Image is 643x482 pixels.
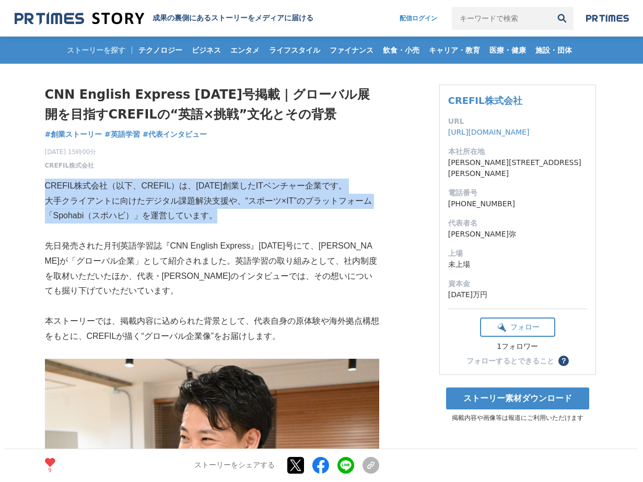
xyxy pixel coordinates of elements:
[45,129,102,140] a: #創業ストーリー
[560,357,567,365] span: ？
[586,14,629,22] img: prtimes
[379,37,424,64] a: 飲食・小売
[45,314,379,344] p: 本ストーリーでは、掲載内容に込められた背景として、代表自身の原体験や海外拠点構想をもとに、CREFILが描く“グローバル企業像”をお届けします。
[265,37,324,64] a: ライフスタイル
[466,357,554,365] div: フォローするとできること
[15,11,313,26] a: 成果の裏側にあるストーリーをメディアに届ける 成果の裏側にあるストーリーをメディアに届ける
[104,129,140,140] a: #英語学習
[448,218,587,229] dt: 代表者名
[45,239,379,299] p: 先日発売された月刊英語学習誌『CNN English Express』[DATE]号にて、[PERSON_NAME]が「グローバル企業」として紹介されました。英語学習の取り組みとして、社内制度を...
[379,45,424,55] span: 飲食・小売
[448,157,587,179] dd: [PERSON_NAME][STREET_ADDRESS][PERSON_NAME]
[15,11,144,26] img: 成果の裏側にあるストーリーをメディアに届ける
[425,37,484,64] a: キャリア・教育
[188,45,225,55] span: ビジネス
[448,95,522,106] a: CREFIL株式会社
[104,130,140,139] span: #英語学習
[531,37,576,64] a: 施設・団体
[448,229,587,240] dd: [PERSON_NAME]弥
[265,45,324,55] span: ライフスタイル
[134,45,186,55] span: テクノロジー
[45,194,379,224] p: 大手クライアントに向けたデジタル課題解決支援や、“スポーツ×IT”のプラットフォーム「Spohabi（スポハビ）」を運営しています。
[448,278,587,289] dt: 資本金
[188,37,225,64] a: ビジネス
[45,468,55,473] p: 9
[325,45,378,55] span: ファイナンス
[480,342,555,351] div: 1フォロワー
[531,45,576,55] span: 施設・団体
[143,130,207,139] span: #代表インタビュー
[448,116,587,127] dt: URL
[45,161,95,170] a: CREFIL株式会社
[448,198,587,209] dd: [PHONE_NUMBER]
[446,387,589,409] a: ストーリー素材ダウンロード
[389,7,448,30] a: 配信ログイン
[194,461,275,471] p: ストーリーをシェアする
[45,179,379,194] p: CREFIL株式会社（以下、CREFIL）は、[DATE]創業したITベンチャー企業です。
[425,45,484,55] span: キャリア・教育
[448,146,587,157] dt: 本社所在地
[452,7,551,30] input: キーワードで検索
[325,37,378,64] a: ファイナンス
[439,414,596,422] p: 掲載内容や画像等は報道にご利用いただけます
[448,289,587,300] dd: [DATE]万円
[153,14,313,23] h2: 成果の裏側にあるストーリーをメディアに届ける
[448,248,587,259] dt: 上場
[45,85,379,125] h1: CNN English Express [DATE]号掲載｜グローバル展開を目指すCREFILの“英語×挑戦”文化とその背景
[485,37,530,64] a: 医療・健康
[45,130,102,139] span: #創業ストーリー
[45,147,97,157] span: [DATE] 15時00分
[485,45,530,55] span: 医療・健康
[143,129,207,140] a: #代表インタビュー
[226,45,264,55] span: エンタメ
[448,128,530,136] a: [URL][DOMAIN_NAME]
[448,259,587,270] dd: 未上場
[480,318,555,337] button: フォロー
[448,187,587,198] dt: 電話番号
[226,37,264,64] a: エンタメ
[134,37,186,64] a: テクノロジー
[551,7,574,30] button: 検索
[558,356,569,366] button: ？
